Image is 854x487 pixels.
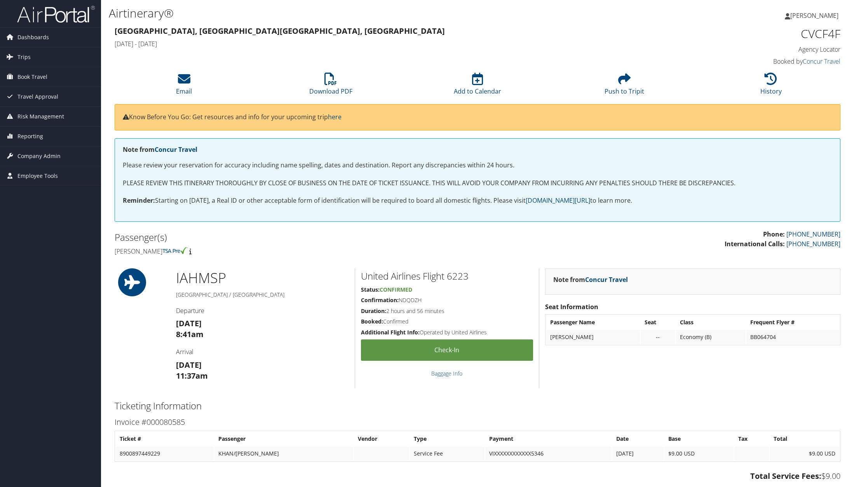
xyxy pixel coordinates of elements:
h4: [PERSON_NAME] [115,247,472,256]
strong: [DATE] [176,318,202,329]
span: Reporting [17,127,43,146]
td: [PERSON_NAME] [546,330,640,344]
h5: Confirmed [361,318,533,325]
span: Book Travel [17,67,47,87]
th: Ticket # [116,432,214,446]
span: [PERSON_NAME] [790,11,838,20]
strong: International Calls: [725,240,785,248]
a: Download PDF [309,77,352,96]
h5: [GEOGRAPHIC_DATA] / [GEOGRAPHIC_DATA] [176,291,349,299]
strong: Phone: [763,230,785,238]
strong: Note from [553,275,628,284]
a: Baggage Info [431,370,462,377]
strong: Note from [123,145,197,154]
strong: Total Service Fees: [750,471,821,481]
span: Dashboards [17,28,49,47]
a: Add to Calendar [454,77,501,96]
td: [DATE] [612,447,664,461]
td: 8900897449229 [116,447,214,461]
span: Risk Management [17,107,64,126]
h3: $9.00 [115,471,840,482]
td: Service Fee [410,447,485,461]
h2: Ticketing Information [115,399,840,412]
h4: Departure [176,306,349,315]
h2: Passenger(s) [115,231,472,244]
a: Concur Travel [585,275,628,284]
img: airportal-logo.png [17,5,95,23]
strong: Additional Flight Info: [361,329,420,336]
h5: 2 hours and 56 minutes [361,307,533,315]
th: Vendor [354,432,409,446]
a: [PHONE_NUMBER] [786,240,840,248]
td: VIXXXXXXXXXXXX5346 [485,447,612,461]
p: PLEASE REVIEW THIS ITINERARY THOROUGHLY BY CLOSE OF BUSINESS ON THE DATE OF TICKET ISSUANCE. THIS... [123,178,832,188]
a: Concur Travel [803,57,840,66]
p: Starting on [DATE], a Real ID or other acceptable form of identification will be required to boar... [123,196,832,206]
strong: Confirmation: [361,296,399,304]
h2: United Airlines Flight 6223 [361,270,533,283]
h1: IAH MSP [176,268,349,288]
a: here [328,113,342,121]
th: Seat [641,315,675,329]
strong: [GEOGRAPHIC_DATA], [GEOGRAPHIC_DATA] [GEOGRAPHIC_DATA], [GEOGRAPHIC_DATA] [115,26,445,36]
strong: 11:37am [176,370,208,381]
a: Push to Tripit [605,77,644,96]
span: Company Admin [17,146,61,166]
h5: NDQDZH [361,296,533,304]
strong: Seat Information [545,303,598,311]
a: [PHONE_NUMBER] [786,230,840,238]
th: Date [612,432,664,446]
th: Passenger Name [546,315,640,329]
td: Economy (B) [676,330,746,344]
th: Type [410,432,485,446]
th: Frequent Flyer # [746,315,839,329]
th: Class [676,315,746,329]
th: Total [770,432,839,446]
img: tsa-precheck.png [162,247,188,254]
h5: Operated by United Airlines [361,329,533,336]
strong: Booked: [361,318,383,325]
h4: Arrival [176,348,349,356]
th: Passenger [214,432,353,446]
td: $9.00 USD [664,447,734,461]
th: Tax [734,432,769,446]
h4: Booked by [668,57,841,66]
a: [PERSON_NAME] [785,4,846,27]
td: KHAN/[PERSON_NAME] [214,447,353,461]
th: Base [664,432,734,446]
h4: Agency Locator [668,45,841,54]
h1: CVCF4F [668,26,841,42]
strong: Reminder: [123,196,155,205]
a: Concur Travel [155,145,197,154]
th: Payment [485,432,612,446]
span: Confirmed [380,286,412,293]
p: Know Before You Go: Get resources and info for your upcoming trip [123,112,832,122]
strong: Duration: [361,307,386,315]
a: [DOMAIN_NAME][URL] [526,196,590,205]
span: Travel Approval [17,87,58,106]
a: Check-in [361,339,533,361]
span: Trips [17,47,31,67]
h4: [DATE] - [DATE] [115,40,656,48]
a: History [760,77,782,96]
span: Employee Tools [17,166,58,186]
td: $9.00 USD [770,447,839,461]
a: Email [176,77,192,96]
strong: [DATE] [176,360,202,370]
strong: 8:41am [176,329,204,339]
strong: Status: [361,286,380,293]
p: Please review your reservation for accuracy including name spelling, dates and destination. Repor... [123,160,832,170]
div: -- [645,334,671,341]
h3: Invoice #000080585 [115,417,840,428]
td: BB064704 [746,330,839,344]
h1: Airtinerary® [109,5,600,21]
